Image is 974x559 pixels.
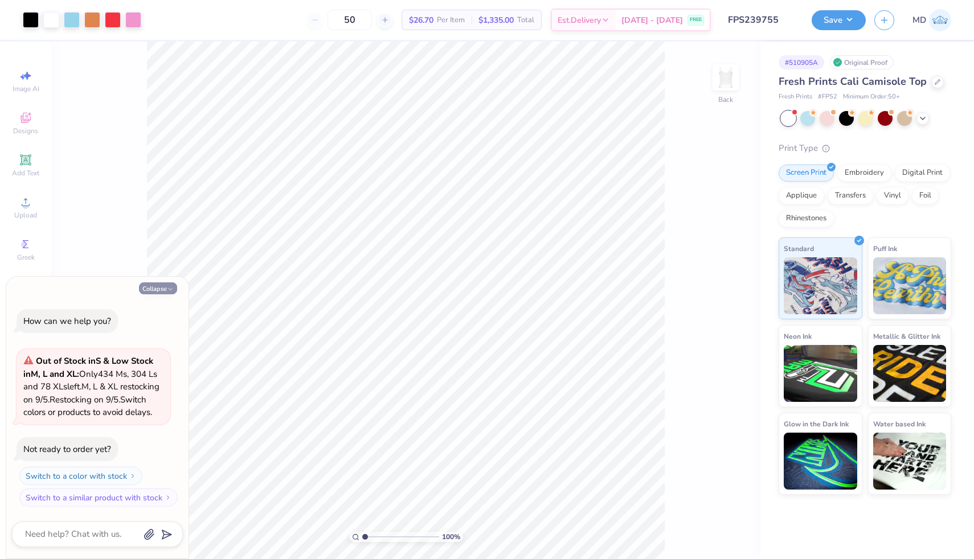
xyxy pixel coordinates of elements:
img: Mads De Vera [929,9,951,31]
div: Foil [912,187,939,204]
img: Puff Ink [873,257,947,314]
div: How can we help you? [23,315,111,327]
span: Total [517,14,534,26]
img: Metallic & Glitter Ink [873,345,947,402]
span: Minimum Order: 50 + [843,92,900,102]
img: Switch to a similar product with stock [165,494,171,501]
span: Greek [17,253,35,262]
span: Est. Delivery [558,14,601,26]
img: Standard [784,257,857,314]
span: Per Item [437,14,465,26]
span: [DATE] - [DATE] [621,14,683,26]
strong: Out of Stock in S [36,355,103,367]
span: Water based Ink [873,418,926,430]
div: Digital Print [895,165,950,182]
img: Glow in the Dark Ink [784,433,857,490]
button: Save [812,10,866,30]
img: Switch to a color with stock [129,472,136,479]
span: Only 434 Ms, 304 Ls and 78 XLs left. M, L & XL restocking on 9/5. Restocking on 9/5. Switch color... [23,355,159,418]
div: # 510905A [779,55,824,69]
span: $1,335.00 [478,14,514,26]
span: Glow in the Dark Ink [784,418,849,430]
span: # FP52 [818,92,837,102]
div: Screen Print [779,165,834,182]
div: Original Proof [830,55,894,69]
span: Neon Ink [784,330,812,342]
span: Image AI [13,84,39,93]
span: Upload [14,211,37,220]
a: MD [912,9,951,31]
button: Collapse [139,282,177,294]
span: Designs [13,126,38,135]
button: Switch to a similar product with stock [19,488,178,507]
div: Back [718,94,733,105]
input: – – [328,10,372,30]
span: MD [912,14,926,27]
span: Puff Ink [873,242,897,254]
span: 100 % [442,532,460,542]
span: Standard [784,242,814,254]
span: FREE [690,16,702,24]
span: Add Text [12,168,39,178]
span: Fresh Prints [779,92,812,102]
div: Applique [779,187,824,204]
strong: & Low Stock in M, L and XL : [23,355,153,380]
input: Untitled Design [719,9,803,31]
span: $26.70 [409,14,433,26]
span: Fresh Prints Cali Camisole Top [779,75,927,88]
img: Neon Ink [784,345,857,402]
div: Rhinestones [779,210,834,227]
span: Metallic & Glitter Ink [873,330,940,342]
button: Switch to a color with stock [19,467,142,485]
img: Back [714,66,737,89]
div: Vinyl [877,187,908,204]
img: Water based Ink [873,433,947,490]
div: Print Type [779,142,951,155]
div: Not ready to order yet? [23,443,111,455]
div: Transfers [828,187,873,204]
div: Embroidery [837,165,891,182]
